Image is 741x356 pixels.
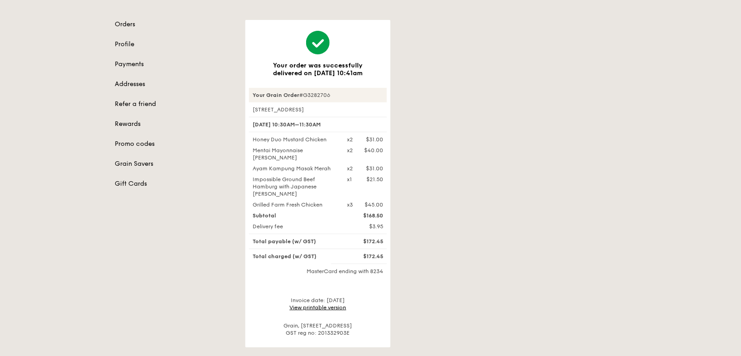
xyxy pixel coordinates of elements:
[306,31,330,54] img: icon-bigtick-success.32661cc0.svg
[366,165,383,172] div: $31.00
[347,176,352,183] div: x1
[253,92,299,98] strong: Your Grain Order
[365,201,383,208] div: $45.00
[341,253,389,260] div: $172.45
[253,238,316,245] span: Total payable (w/ GST)
[341,212,389,219] div: $168.50
[115,40,234,49] a: Profile
[115,60,234,69] a: Payments
[260,62,376,77] h3: Your order was successfully delivered on [DATE] 10:41am
[347,201,353,208] div: x3
[366,136,383,143] div: $31.00
[115,140,234,149] a: Promo codes
[347,147,353,154] div: x2
[341,223,389,230] div: $3.95
[247,176,341,197] div: Impossible Ground Beef Hamburg with Japanese [PERSON_NAME]
[247,253,341,260] div: Total charged (w/ GST)
[290,304,346,311] a: View printable version
[347,136,353,143] div: x2
[115,159,234,168] a: Grain Savers
[249,88,387,102] div: #G3282706
[247,201,341,208] div: Grilled Farm Fresh Chicken
[366,176,383,183] div: $21.50
[115,100,234,109] a: Refer a friend
[249,117,387,132] div: [DATE] 10:30AM–11:30AM
[249,106,387,113] div: [STREET_ADDRESS]
[115,80,234,89] a: Addresses
[364,147,383,154] div: $40.00
[347,165,353,172] div: x2
[247,136,341,143] div: Honey Duo Mustard Chicken
[247,223,341,230] div: Delivery fee
[249,322,387,337] div: Grain, [STREET_ADDRESS] GST reg no: 201332903E
[247,212,341,219] div: Subtotal
[249,297,387,311] div: Invoice date: [DATE]
[247,147,341,161] div: Mentai Mayonnaise [PERSON_NAME]
[115,20,234,29] a: Orders
[341,238,389,245] div: $172.45
[249,268,387,275] div: MasterCard ending with 8234
[247,165,341,172] div: Ayam Kampung Masak Merah
[115,179,234,188] a: Gift Cards
[115,120,234,129] a: Rewards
